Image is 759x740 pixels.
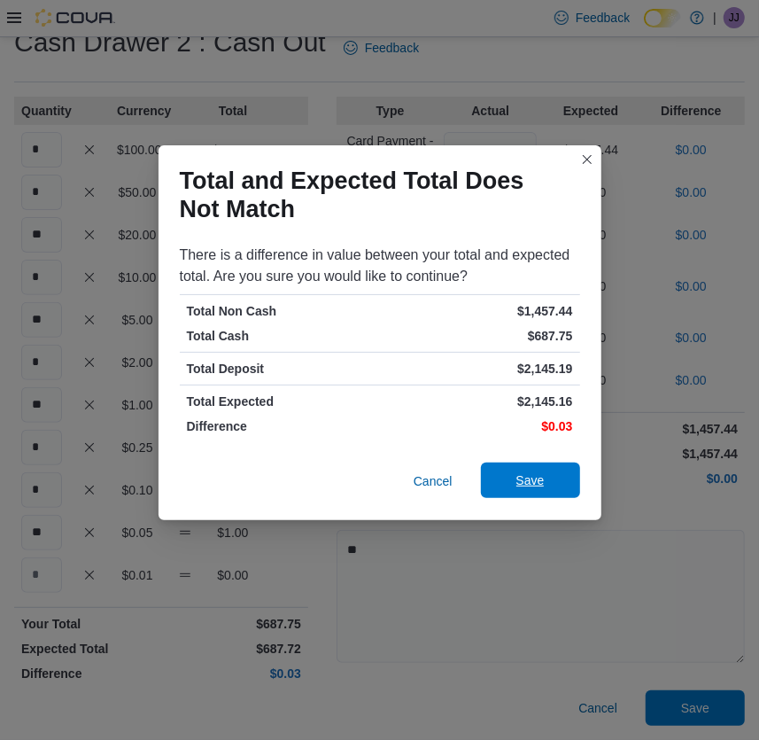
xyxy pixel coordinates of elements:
div: There is a difference in value between your total and expected total. Are you sure you would like... [180,245,580,287]
p: Total Non Cash [187,302,376,320]
button: Closes this modal window [577,149,598,170]
button: Cancel [407,463,460,499]
p: $0.03 [383,417,573,435]
p: Difference [187,417,376,435]
p: Total Deposit [187,360,376,378]
span: Save [516,471,545,489]
span: Cancel [414,472,453,490]
p: $2,145.16 [383,393,573,410]
p: Total Expected [187,393,376,410]
button: Save [481,463,580,498]
h1: Total and Expected Total Does Not Match [180,167,566,223]
p: $2,145.19 [383,360,573,378]
p: Total Cash [187,327,376,345]
p: $687.75 [383,327,573,345]
p: $1,457.44 [383,302,573,320]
